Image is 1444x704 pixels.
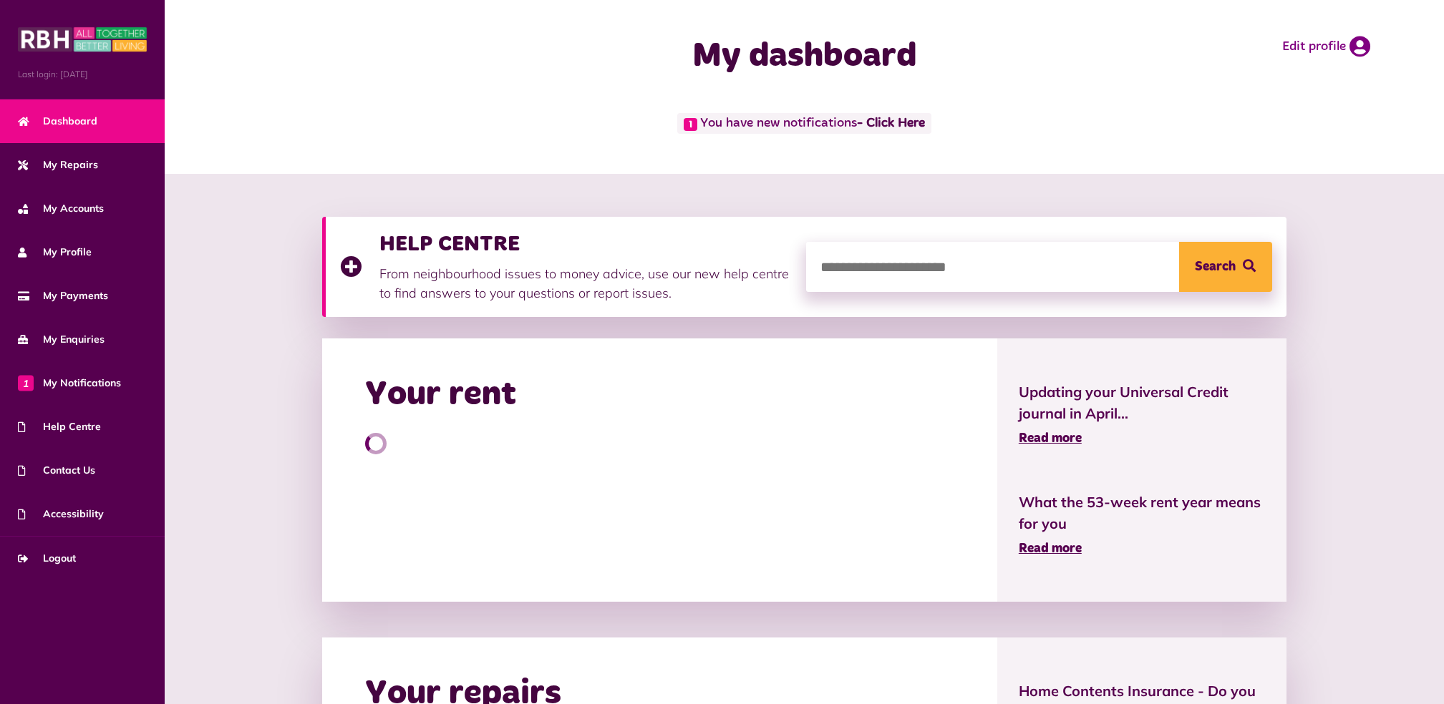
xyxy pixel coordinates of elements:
[18,245,92,260] span: My Profile
[18,201,104,216] span: My Accounts
[1019,432,1082,445] span: Read more
[365,374,516,416] h2: Your rent
[18,157,98,172] span: My Repairs
[18,375,34,391] span: 1
[18,463,95,478] span: Contact Us
[684,118,697,131] span: 1
[1019,492,1265,559] a: What the 53-week rent year means for you Read more
[1282,36,1370,57] a: Edit profile
[18,25,147,54] img: MyRBH
[677,113,931,134] span: You have new notifications
[1019,492,1265,534] span: What the 53-week rent year means for you
[1019,381,1265,449] a: Updating your Universal Credit journal in April... Read more
[1195,242,1236,292] span: Search
[1019,542,1082,555] span: Read more
[1179,242,1272,292] button: Search
[18,419,101,434] span: Help Centre
[857,117,925,130] a: - Click Here
[18,332,105,347] span: My Enquiries
[379,264,792,303] p: From neighbourhood issues to money advice, use our new help centre to find answers to your questi...
[18,68,147,81] span: Last login: [DATE]
[18,551,76,566] span: Logout
[18,288,108,303] span: My Payments
[1019,381,1265,424] span: Updating your Universal Credit journal in April...
[518,36,1091,77] h1: My dashboard
[18,376,121,391] span: My Notifications
[379,231,792,257] h3: HELP CENTRE
[18,507,104,522] span: Accessibility
[18,114,97,129] span: Dashboard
